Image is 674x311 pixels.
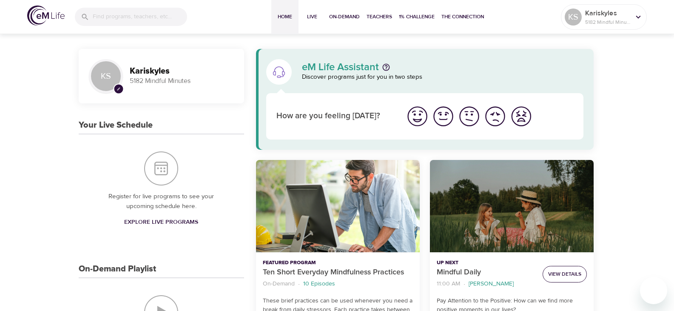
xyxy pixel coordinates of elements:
[640,277,667,304] iframe: Button to launch messaging window
[93,8,187,26] input: Find programs, teachers, etc...
[483,105,507,128] img: bad
[430,103,456,129] button: I'm feeling good
[79,120,153,130] h3: Your Live Schedule
[27,6,65,26] img: logo
[89,59,123,93] div: KS
[302,72,584,82] p: Discover programs just for you in two steps
[469,280,514,288] p: [PERSON_NAME]
[298,278,300,290] li: ·
[302,62,379,72] p: eM Life Assistant
[404,103,430,129] button: I'm feeling great
[144,151,178,185] img: Your Live Schedule
[276,110,394,123] p: How are you feeling [DATE]?
[548,270,581,279] span: View Details
[508,103,534,129] button: I'm feeling worst
[79,264,156,274] h3: On-Demand Playlist
[130,66,234,76] h3: Kariskyles
[437,278,536,290] nav: breadcrumb
[124,217,198,228] span: Explore Live Programs
[430,160,594,252] button: Mindful Daily
[543,266,587,282] button: View Details
[272,65,286,79] img: eM Life Assistant
[458,105,481,128] img: ok
[509,105,533,128] img: worst
[456,103,482,129] button: I'm feeling ok
[585,8,630,18] p: Kariskyles
[464,278,465,290] li: ·
[482,103,508,129] button: I'm feeling bad
[302,12,322,21] span: Live
[263,278,413,290] nav: breadcrumb
[256,160,420,252] button: Ten Short Everyday Mindfulness Practices
[263,267,413,278] p: Ten Short Everyday Mindfulness Practices
[367,12,392,21] span: Teachers
[441,12,484,21] span: The Connection
[437,267,536,278] p: Mindful Daily
[329,12,360,21] span: On-Demand
[121,214,202,230] a: Explore Live Programs
[263,280,295,288] p: On-Demand
[437,280,460,288] p: 11:00 AM
[406,105,429,128] img: great
[432,105,455,128] img: good
[263,259,413,267] p: Featured Program
[565,9,582,26] div: KS
[275,12,295,21] span: Home
[399,12,435,21] span: 1% Challenge
[303,280,335,288] p: 10 Episodes
[96,192,227,211] p: Register for live programs to see your upcoming schedule here.
[437,259,536,267] p: Up Next
[130,76,234,86] p: 5182 Mindful Minutes
[585,18,630,26] p: 5182 Mindful Minutes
